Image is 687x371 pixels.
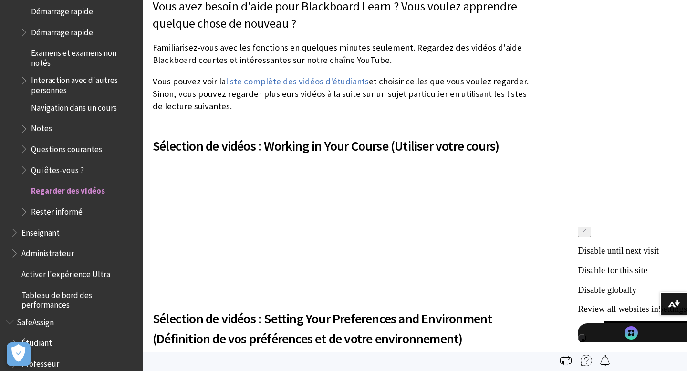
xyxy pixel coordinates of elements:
[560,355,572,366] img: Print
[31,72,136,95] span: Interaction avec d'autres personnes
[31,24,93,37] span: Démarrage rapide
[31,162,84,175] span: Qui êtes-vous ?
[153,310,492,347] a: Sélection de vidéos : Setting Your Preferences and Environment (Définition de vos préférences et ...
[226,76,369,87] a: liste complète des vidéos d'étudiants
[153,75,536,113] p: Vous pouvez voir la et choisir celles que vous voulez regarder. Sinon, vous pouvez regarder plusi...
[153,41,536,66] p: Familiarisez-vous avec les fonctions en quelques minutes seulement. Regardez des vidéos d'aide Bl...
[7,342,31,366] button: Ouvrir le centre de préférences
[31,204,83,216] span: Rester informé
[21,287,136,309] span: Tableau de bord des performances
[31,141,102,154] span: Questions courantes
[31,100,117,113] span: Navigation dans un cours
[21,266,110,279] span: Activer l'expérience Ultra
[31,3,93,16] span: Démarrage rapide
[17,314,54,327] span: SafeAssign
[31,183,105,196] span: Regarder des vidéos
[31,45,136,68] span: Examens et examens non notés
[599,355,611,366] img: Follow this page
[581,355,592,366] img: More help
[21,335,52,348] span: Étudiant
[21,225,60,237] span: Enseignant
[31,121,52,134] span: Notes
[21,245,74,258] span: Administrateur
[21,356,59,369] span: Professeur
[153,137,499,155] a: Sélection de vidéos : Working in Your Course (Utiliser votre cours)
